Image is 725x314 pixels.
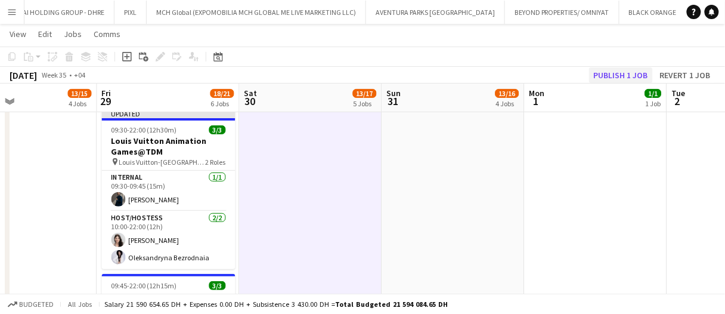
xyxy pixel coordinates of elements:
[111,125,177,134] span: 09:30-22:00 (12h30m)
[102,291,236,313] h3: Louis Vuitton Animation Games@MOE
[529,88,545,98] span: Mon
[505,1,619,24] button: BEYOND PROPERTIES/ OMNIYAT
[672,88,686,98] span: Tue
[495,89,519,98] span: 13/16
[5,26,31,42] a: View
[385,94,401,108] span: 31
[619,1,687,24] button: BLACK ORANGE
[243,94,258,108] span: 30
[10,29,26,39] span: View
[209,125,226,134] span: 3/3
[496,99,519,108] div: 4 Jobs
[335,300,448,309] span: Total Budgeted 21 594 084.65 DH
[206,158,226,167] span: 2 Roles
[102,171,236,211] app-card-role: Internal1/109:30-09:45 (15m)[PERSON_NAME]
[39,70,69,79] span: Week 35
[646,99,661,108] div: 1 Job
[102,136,236,157] h3: Louis Vuitton Animation Games@TDM
[33,26,57,42] a: Edit
[68,89,92,98] span: 13/15
[366,1,505,24] button: AVENTURA PARKS [GEOGRAPHIC_DATA]
[74,70,85,79] div: +04
[38,29,52,39] span: Edit
[645,89,662,98] span: 1/1
[354,99,376,108] div: 5 Jobs
[102,211,236,269] app-card-role: Host/Hostess2/210:00-22:00 (12h)[PERSON_NAME]Oleksandryna Bezrodnaia
[114,1,147,24] button: PIXL
[244,88,258,98] span: Sat
[209,281,226,290] span: 3/3
[94,29,120,39] span: Comms
[64,29,82,39] span: Jobs
[102,109,236,269] app-job-card: Updated09:30-22:00 (12h30m)3/3Louis Vuitton Animation Games@TDM Louis Vuitton-[GEOGRAPHIC_DATA]2 ...
[211,99,234,108] div: 6 Jobs
[111,281,177,290] span: 09:45-22:00 (12h15m)
[102,88,111,98] span: Fri
[589,67,653,83] button: Publish 1 job
[10,69,37,81] div: [DATE]
[100,94,111,108] span: 29
[66,300,94,309] span: All jobs
[655,67,715,83] button: Revert 1 job
[89,26,125,42] a: Comms
[387,88,401,98] span: Sun
[69,99,91,108] div: 4 Jobs
[102,109,236,118] div: Updated
[210,89,234,98] span: 18/21
[147,1,366,24] button: MCH Global (EXPOMOBILIA MCH GLOBAL ME LIVE MARKETING LLC)
[6,298,55,311] button: Budgeted
[528,94,545,108] span: 1
[59,26,86,42] a: Jobs
[119,158,206,167] span: Louis Vuitton-[GEOGRAPHIC_DATA]
[670,94,686,108] span: 2
[19,300,54,309] span: Budgeted
[353,89,377,98] span: 13/17
[104,300,448,309] div: Salary 21 590 654.65 DH + Expenses 0.00 DH + Subsistence 3 430.00 DH =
